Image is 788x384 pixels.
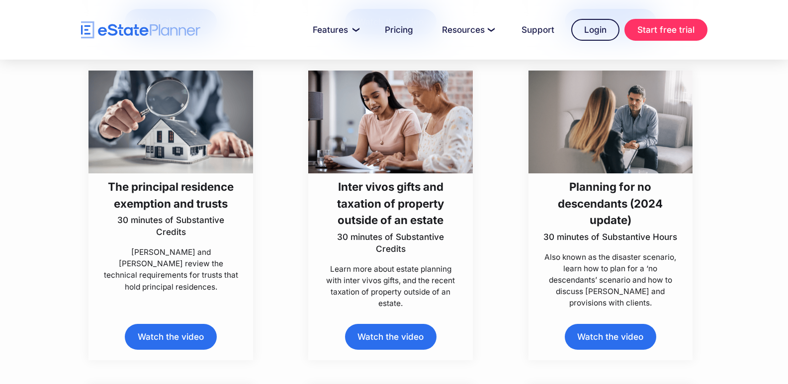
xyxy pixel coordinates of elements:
p: 30 minutes of Substantive Credits [102,214,240,238]
h3: The principal residence exemption and trusts [102,178,240,212]
p: [PERSON_NAME] and [PERSON_NAME] review the technical requirements for trusts that hold principal ... [102,246,240,293]
a: Watch the video [125,324,216,349]
a: Resources [430,20,505,40]
a: Features [301,20,368,40]
a: home [81,21,200,39]
a: The principal residence exemption and trusts30 minutes of Substantive Credits[PERSON_NAME] and [P... [88,71,253,293]
a: Watch the video [565,324,656,349]
a: Start free trial [624,19,707,41]
a: Login [571,19,619,41]
p: 30 minutes of Substantive Hours [542,231,679,243]
a: Planning for no descendants (2024 update)30 minutes of Substantive HoursAlso known as the disaste... [528,71,693,308]
a: Support [510,20,566,40]
a: Watch the video [345,324,437,349]
a: Pricing [373,20,425,40]
h3: Planning for no descendants (2024 update) [542,178,679,228]
p: Learn more about estate planning with inter vivos gifts, and the recent taxation of property outs... [322,263,459,309]
a: Inter vivos gifts and taxation of property outside of an estate30 minutes of Substantive CreditsL... [308,71,473,309]
p: Also known as the disaster scenario, learn how to plan for a ‘no descendants’ scenario and how to... [542,251,679,309]
p: 30 minutes of Substantive Credits [322,231,459,255]
h3: Inter vivos gifts and taxation of property outside of an estate [322,178,459,228]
